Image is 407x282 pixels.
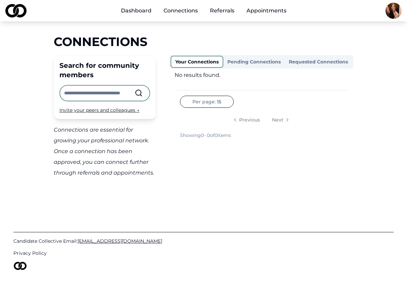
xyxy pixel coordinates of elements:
[223,56,285,67] button: Pending Connections
[180,96,234,108] button: Per page:15
[116,4,157,17] a: Dashboard
[205,4,240,17] a: Referrals
[116,4,292,17] nav: Main
[13,250,394,256] a: Privacy Policy
[171,56,223,68] button: Your Connections
[59,107,150,113] div: Invite your peers and colleagues →
[217,98,221,105] span: 15
[158,4,203,17] a: Connections
[180,132,231,139] div: Showing 0 - 0 of 0 items
[13,238,394,244] a: Candidate Collective Email:[EMAIL_ADDRESS][DOMAIN_NAME]
[175,71,348,79] div: No results found.
[180,113,343,127] nav: pagination
[54,35,353,48] div: Connections
[386,3,402,19] img: 81f01f0c-ae4d-421f-8a8b-28e4e3108de3-LydiaLeePhoto-PlanetBordeaux-Nashville2018-322-7512_preview-...
[78,238,162,244] span: [EMAIL_ADDRESS][DOMAIN_NAME]
[59,61,150,80] div: Search for community members
[5,4,27,17] img: logo
[285,56,352,67] button: Requested Connections
[13,262,27,270] img: logo
[241,4,292,17] a: Appointments
[54,125,156,178] div: Connections are essential for growing your professional network. Once a connection has been appro...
